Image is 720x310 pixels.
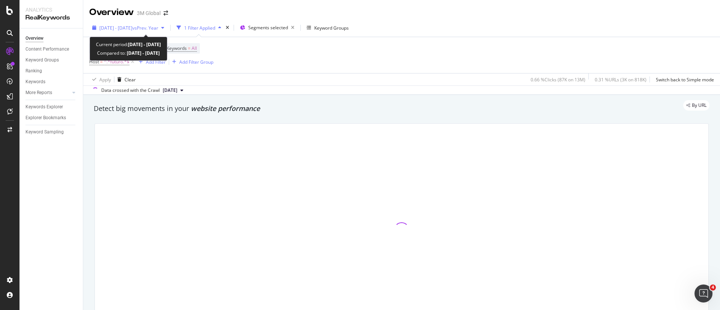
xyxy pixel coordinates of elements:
[531,76,585,83] div: 0.66 % Clicks ( 87K on 13M )
[89,58,99,65] span: Host
[192,43,197,54] span: All
[136,57,166,66] button: Add Filter
[710,285,716,291] span: 4
[25,67,78,75] a: Ranking
[100,58,103,65] span: =
[25,128,64,136] div: Keyword Sampling
[99,76,111,83] div: Apply
[25,78,45,86] div: Keywords
[25,34,43,42] div: Overview
[89,6,134,19] div: Overview
[101,87,160,94] div: Data crossed with the Crawl
[163,87,177,94] span: 2025 Mar. 9th
[132,25,158,31] span: vs Prev. Year
[160,86,186,95] button: [DATE]
[124,76,136,83] div: Clear
[25,103,78,111] a: Keywords Explorer
[128,41,161,48] b: [DATE] - [DATE]
[25,13,77,22] div: RealKeywords
[25,89,52,97] div: More Reports
[304,22,352,34] button: Keyword Groups
[188,45,190,51] span: =
[137,9,160,17] div: 3M Global
[25,56,78,64] a: Keyword Groups
[166,45,187,51] span: Keywords
[25,78,78,86] a: Keywords
[656,76,714,83] div: Switch back to Simple mode
[25,128,78,136] a: Keyword Sampling
[248,24,288,31] span: Segments selected
[694,285,712,303] iframe: Intercom live chat
[683,100,709,111] div: legacy label
[104,57,129,67] span: ^.*futuro.*$
[595,76,646,83] div: 0.31 % URLs ( 3K on 818K )
[146,59,166,65] div: Add Filter
[237,22,297,34] button: Segments selected
[169,57,213,66] button: Add Filter Group
[25,45,69,53] div: Content Performance
[25,114,78,122] a: Explorer Bookmarks
[25,45,78,53] a: Content Performance
[179,59,213,65] div: Add Filter Group
[89,22,167,34] button: [DATE] - [DATE]vsPrev. Year
[96,40,161,49] div: Current period:
[25,89,70,97] a: More Reports
[25,67,42,75] div: Ranking
[25,6,77,13] div: Analytics
[224,24,231,31] div: times
[25,103,63,111] div: Keywords Explorer
[653,73,714,85] button: Switch back to Simple mode
[314,25,349,31] div: Keyword Groups
[692,103,706,108] span: By URL
[184,25,215,31] div: 1 Filter Applied
[99,25,132,31] span: [DATE] - [DATE]
[114,73,136,85] button: Clear
[174,22,224,34] button: 1 Filter Applied
[126,50,160,56] b: [DATE] - [DATE]
[25,114,66,122] div: Explorer Bookmarks
[25,34,78,42] a: Overview
[25,56,59,64] div: Keyword Groups
[97,49,160,57] div: Compared to:
[89,73,111,85] button: Apply
[163,10,168,16] div: arrow-right-arrow-left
